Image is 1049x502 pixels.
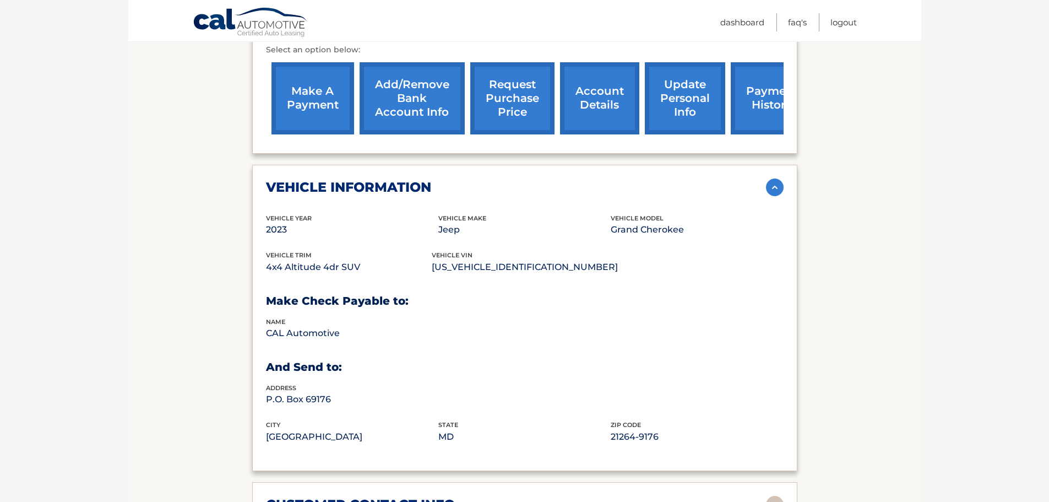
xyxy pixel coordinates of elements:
p: 2023 [266,222,438,237]
a: Cal Automotive [193,7,308,39]
p: [GEOGRAPHIC_DATA] [266,429,438,445]
p: Select an option below: [266,44,784,57]
p: P.O. Box 69176 [266,392,438,407]
p: Grand Cherokee [611,222,783,237]
p: CAL Automotive [266,326,438,341]
h3: Make Check Payable to: [266,294,784,308]
span: vehicle trim [266,251,312,259]
a: request purchase price [470,62,555,134]
a: Logout [830,13,857,31]
span: vehicle model [611,214,664,222]
p: Jeep [438,222,611,237]
img: accordion-active.svg [766,179,784,196]
span: vehicle vin [432,251,472,259]
a: Add/Remove bank account info [360,62,465,134]
p: [US_VEHICLE_IDENTIFICATION_NUMBER] [432,260,618,275]
span: address [266,384,296,392]
span: state [438,421,458,429]
p: 4x4 Altitude 4dr SUV [266,260,432,275]
span: vehicle make [438,214,486,222]
a: Dashboard [720,13,764,31]
p: MD [438,429,611,445]
span: name [266,318,285,326]
a: FAQ's [788,13,807,31]
span: city [266,421,280,429]
p: 21264-9176 [611,429,783,445]
h3: And Send to: [266,360,784,374]
a: update personal info [645,62,725,134]
a: account details [560,62,639,134]
h2: vehicle information [266,179,431,196]
span: vehicle Year [266,214,312,222]
a: make a payment [271,62,354,134]
span: zip code [611,421,641,429]
a: payment history [731,62,813,134]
